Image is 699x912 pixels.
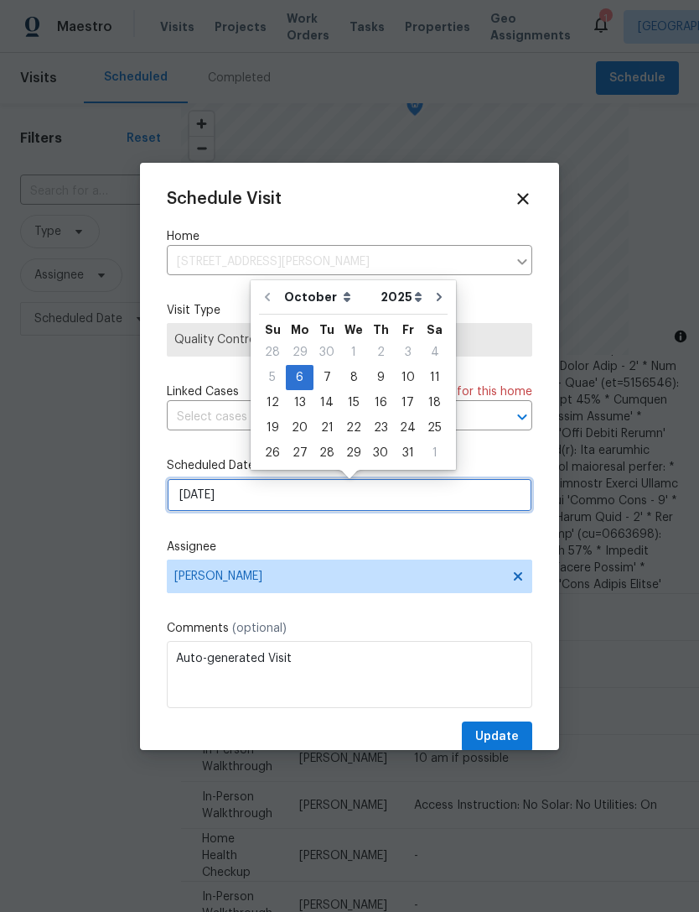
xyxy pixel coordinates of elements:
label: Visit Type [167,302,532,319]
div: 10 [394,366,422,389]
div: Thu Oct 09 2025 [367,365,394,390]
div: Tue Oct 28 2025 [313,440,340,466]
textarea: Auto-generated Visit [167,641,532,708]
div: 29 [340,441,367,465]
abbr: Tuesday [319,324,334,336]
div: Mon Oct 06 2025 [286,365,313,390]
div: 18 [422,391,448,414]
div: Wed Oct 01 2025 [340,340,367,365]
span: Close [514,190,532,208]
div: 24 [394,416,422,440]
span: (optional) [232,623,287,634]
div: 28 [259,341,286,364]
select: Year [376,284,427,310]
div: Mon Oct 27 2025 [286,440,313,466]
div: 15 [340,391,367,414]
div: 2 [367,341,394,364]
div: Sat Nov 01 2025 [422,440,448,466]
div: Sun Oct 19 2025 [259,415,286,440]
div: 12 [259,391,286,414]
div: 23 [367,416,394,440]
label: Home [167,228,532,245]
label: Assignee [167,539,532,555]
label: Scheduled Date [167,457,532,474]
div: 4 [422,341,448,364]
div: Thu Oct 30 2025 [367,440,394,466]
div: Tue Oct 21 2025 [313,415,340,440]
abbr: Sunday [265,324,281,336]
div: Sat Oct 18 2025 [422,390,448,415]
abbr: Thursday [373,324,389,336]
input: Select cases [167,404,485,430]
div: 13 [286,391,313,414]
div: Thu Oct 16 2025 [367,390,394,415]
div: Sat Oct 25 2025 [422,415,448,440]
div: Tue Sep 30 2025 [313,340,340,365]
div: Fri Oct 10 2025 [394,365,422,390]
div: Mon Oct 13 2025 [286,390,313,415]
div: 26 [259,441,286,465]
div: 1 [340,341,367,364]
div: Thu Oct 23 2025 [367,415,394,440]
button: Update [462,722,532,753]
button: Open [510,405,534,429]
div: Fri Oct 03 2025 [394,340,422,365]
div: Fri Oct 31 2025 [394,440,422,466]
div: 17 [394,391,422,414]
div: 19 [259,416,286,440]
div: 8 [340,366,367,389]
div: 30 [367,441,394,465]
select: Month [280,284,376,310]
div: 1 [422,441,448,465]
div: 29 [286,341,313,364]
div: 16 [367,391,394,414]
div: Sun Sep 28 2025 [259,340,286,365]
div: 31 [394,441,422,465]
div: 7 [313,366,340,389]
div: Sat Oct 04 2025 [422,340,448,365]
div: 9 [367,366,394,389]
div: 22 [340,416,367,440]
div: 28 [313,441,340,465]
input: M/D/YYYY [167,478,532,512]
div: 5 [259,366,286,389]
span: Linked Cases [167,383,239,400]
div: 30 [313,341,340,364]
abbr: Monday [291,324,309,336]
div: Wed Oct 08 2025 [340,365,367,390]
abbr: Wednesday [344,324,363,336]
div: 21 [313,416,340,440]
div: 14 [313,391,340,414]
abbr: Saturday [427,324,443,336]
div: Thu Oct 02 2025 [367,340,394,365]
div: Sat Oct 11 2025 [422,365,448,390]
span: Schedule Visit [167,190,282,207]
div: 27 [286,441,313,465]
span: Quality Control [174,331,525,348]
div: Wed Oct 29 2025 [340,440,367,466]
div: 25 [422,416,448,440]
div: Wed Oct 22 2025 [340,415,367,440]
div: Tue Oct 14 2025 [313,390,340,415]
abbr: Friday [402,324,414,336]
div: 6 [286,366,313,389]
input: Enter in an address [167,249,507,275]
span: [PERSON_NAME] [174,570,503,583]
button: Go to previous month [255,280,280,314]
div: Mon Oct 20 2025 [286,415,313,440]
div: Fri Oct 24 2025 [394,415,422,440]
div: Mon Sep 29 2025 [286,340,313,365]
div: Sun Oct 05 2025 [259,365,286,390]
div: 20 [286,416,313,440]
button: Go to next month [427,280,452,314]
div: Tue Oct 07 2025 [313,365,340,390]
span: Update [475,727,519,748]
div: Wed Oct 15 2025 [340,390,367,415]
label: Comments [167,620,532,637]
div: 3 [394,341,422,364]
div: Sun Oct 12 2025 [259,390,286,415]
div: Sun Oct 26 2025 [259,440,286,466]
div: 11 [422,366,448,389]
div: Fri Oct 17 2025 [394,390,422,415]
